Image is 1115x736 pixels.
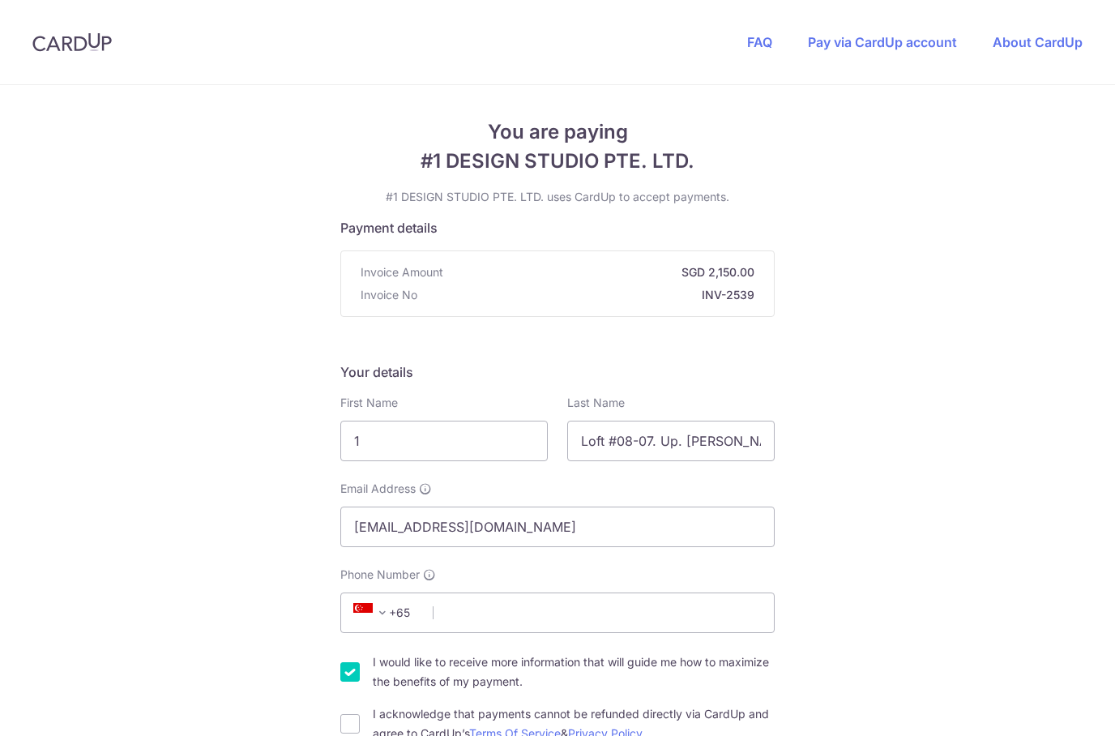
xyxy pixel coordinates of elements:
[340,218,775,237] h5: Payment details
[567,395,625,411] label: Last Name
[808,34,957,50] a: Pay via CardUp account
[340,118,775,147] span: You are paying
[340,421,548,461] input: First name
[747,34,772,50] a: FAQ
[340,362,775,382] h5: Your details
[450,264,754,280] strong: SGD 2,150.00
[567,421,775,461] input: Last name
[993,34,1083,50] a: About CardUp
[353,603,392,623] span: +65
[340,147,775,176] span: #1 DESIGN STUDIO PTE. LTD.
[340,395,398,411] label: First Name
[361,287,417,303] span: Invoice No
[348,603,421,623] span: +65
[424,287,754,303] strong: INV-2539
[340,567,420,583] span: Phone Number
[361,264,443,280] span: Invoice Amount
[340,189,775,205] p: #1 DESIGN STUDIO PTE. LTD. uses CardUp to accept payments.
[373,653,775,691] label: I would like to receive more information that will guide me how to maximize the benefits of my pa...
[340,481,416,497] span: Email Address
[32,32,112,52] img: CardUp
[340,507,775,547] input: Email address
